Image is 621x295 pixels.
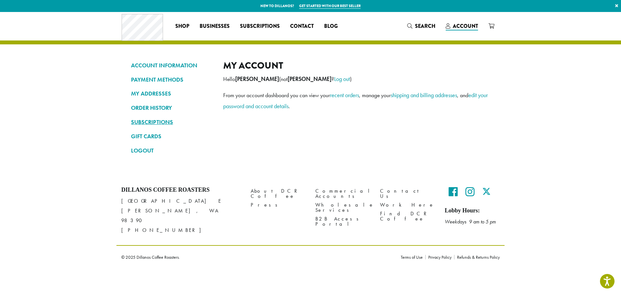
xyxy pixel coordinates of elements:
[251,187,306,200] a: About DCR Coffee
[324,22,338,30] span: Blog
[402,21,441,31] a: Search
[121,255,391,259] p: © 2025 Dillanos Coffee Roasters.
[415,22,435,30] span: Search
[131,60,213,161] nav: Account pages
[454,255,500,259] a: Refunds & Returns Policy
[240,22,280,30] span: Subscriptions
[170,21,194,31] a: Shop
[121,187,241,194] h4: Dillanos Coffee Roasters
[315,201,370,215] a: Wholesale Services
[315,187,370,200] a: Commercial Accounts
[334,75,350,83] a: Log out
[315,215,370,229] a: B2B Access Portal
[453,22,478,30] span: Account
[131,117,213,128] a: SUBSCRIPTIONS
[391,91,457,99] a: shipping and billing addresses
[131,60,213,71] a: ACCOUNT INFORMATION
[401,255,425,259] a: Terms of Use
[251,201,306,210] a: Press
[235,75,279,83] strong: [PERSON_NAME]
[131,145,213,156] a: LOGOUT
[200,22,230,30] span: Businesses
[131,131,213,142] a: GIFT CARDS
[445,207,500,214] h5: Lobby Hours:
[223,90,490,112] p: From your account dashboard you can view your , manage your , and .
[425,255,454,259] a: Privacy Policy
[380,210,435,223] a: Find DCR Coffee
[380,201,435,210] a: Work Here
[131,74,213,85] a: PAYMENT METHODS
[288,75,332,83] strong: [PERSON_NAME]
[223,60,490,71] h2: My account
[121,196,241,235] p: [GEOGRAPHIC_DATA] E [PERSON_NAME], WA 98390 [PHONE_NUMBER]
[290,22,314,30] span: Contact
[299,3,361,9] a: Get started with our best seller
[175,22,189,30] span: Shop
[445,218,496,225] em: Weekdays 9 am to 5 pm
[131,102,213,113] a: ORDER HISTORY
[380,187,435,200] a: Contact Us
[131,88,213,99] a: MY ADDRESSES
[223,74,490,85] p: Hello (not ? )
[330,91,359,99] a: recent orders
